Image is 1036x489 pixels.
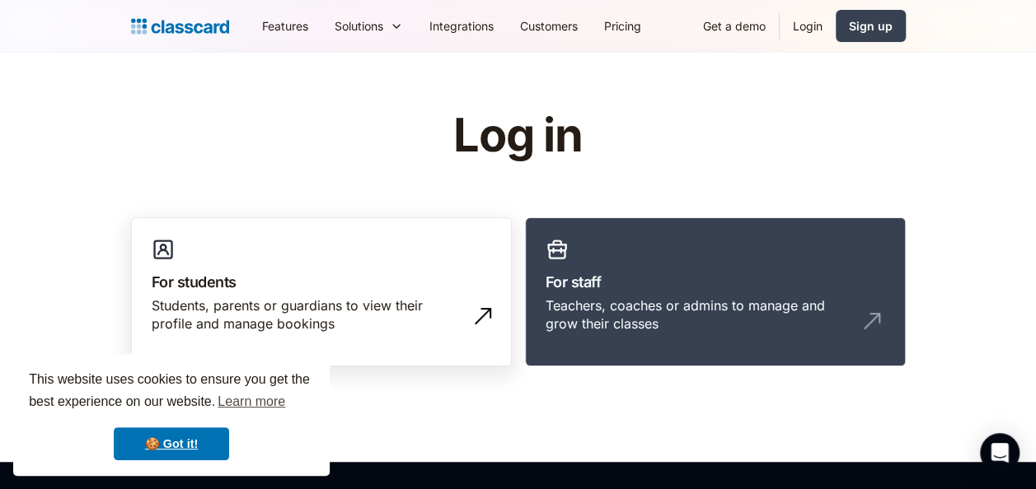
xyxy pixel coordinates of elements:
[546,271,885,293] h3: For staff
[416,7,507,44] a: Integrations
[152,296,458,333] div: Students, parents or guardians to view their profile and manage bookings
[152,271,491,293] h3: For students
[131,217,512,367] a: For studentsStudents, parents or guardians to view their profile and manage bookings
[335,17,383,35] div: Solutions
[256,110,780,161] h1: Log in
[13,354,330,476] div: cookieconsent
[321,7,416,44] div: Solutions
[690,7,779,44] a: Get a demo
[546,296,852,333] div: Teachers, coaches or admins to manage and grow their classes
[29,370,314,414] span: This website uses cookies to ensure you get the best experience on our website.
[525,217,906,367] a: For staffTeachers, coaches or admins to manage and grow their classes
[836,10,906,42] a: Sign up
[249,7,321,44] a: Features
[591,7,654,44] a: Pricing
[980,433,1020,473] div: Open Intercom Messenger
[507,7,591,44] a: Customers
[215,389,288,414] a: learn more about cookies
[849,17,893,35] div: Sign up
[114,427,229,460] a: dismiss cookie message
[131,15,229,38] a: home
[780,7,836,44] a: Login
